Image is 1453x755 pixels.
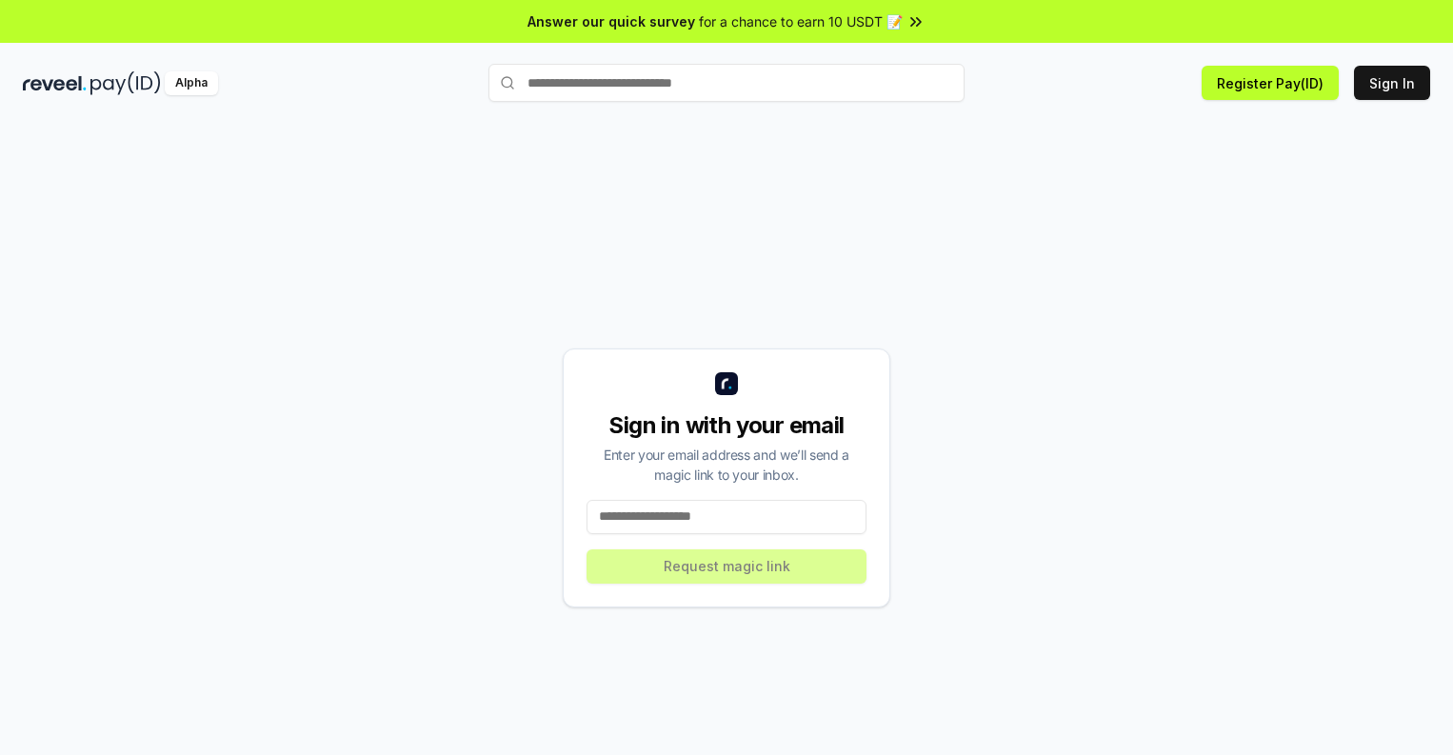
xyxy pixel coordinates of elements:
div: Sign in with your email [587,410,866,441]
button: Sign In [1354,66,1430,100]
span: for a chance to earn 10 USDT 📝 [699,11,903,31]
img: pay_id [90,71,161,95]
button: Register Pay(ID) [1202,66,1339,100]
div: Alpha [165,71,218,95]
div: Enter your email address and we’ll send a magic link to your inbox. [587,445,866,485]
img: reveel_dark [23,71,87,95]
span: Answer our quick survey [527,11,695,31]
img: logo_small [715,372,738,395]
